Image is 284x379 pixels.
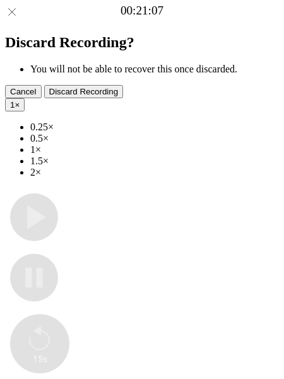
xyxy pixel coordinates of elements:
li: 1.5× [30,156,279,167]
button: 1× [5,98,25,111]
span: 1 [10,100,15,110]
li: 0.5× [30,133,279,144]
li: 1× [30,144,279,156]
a: 00:21:07 [121,4,163,18]
li: 2× [30,167,279,178]
button: Discard Recording [44,85,124,98]
li: You will not be able to recover this once discarded. [30,64,279,75]
button: Cancel [5,85,42,98]
h2: Discard Recording? [5,34,279,51]
li: 0.25× [30,122,279,133]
